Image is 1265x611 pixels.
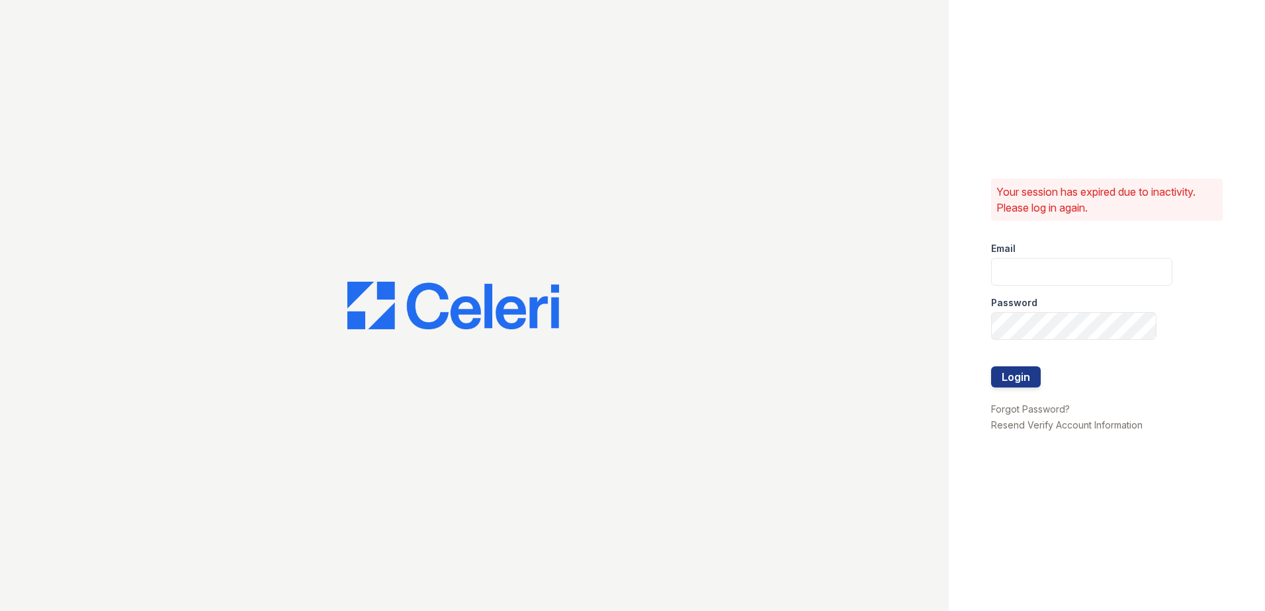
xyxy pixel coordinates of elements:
[996,184,1217,216] p: Your session has expired due to inactivity. Please log in again.
[991,296,1037,309] label: Password
[991,419,1143,430] a: Resend Verify Account Information
[991,366,1041,387] button: Login
[991,403,1070,415] a: Forgot Password?
[991,242,1016,255] label: Email
[347,282,559,329] img: CE_Logo_Blue-a8612792a0a2168367f1c8372b55b34899dd931a85d93a1a3d3e32e68fde9ad4.png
